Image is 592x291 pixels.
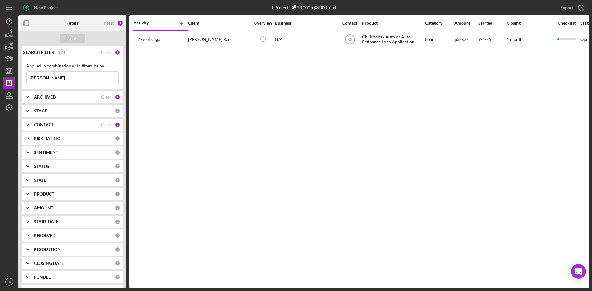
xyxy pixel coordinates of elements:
b: PRODUCT [34,192,54,196]
div: 1 Projects • $3,000 Total [271,5,336,10]
button: TR [3,276,15,288]
div: 1 [115,94,120,100]
b: SEARCH FILTER [23,50,54,55]
b: ARCHIVED [34,95,56,99]
div: $3,000 [290,5,310,10]
div: 0 [115,164,120,169]
div: 0 [115,177,120,183]
div: Checklist [553,21,580,26]
b: SENTIMENT [34,150,58,155]
div: 0 [115,261,120,266]
div: Business [275,21,337,26]
b: RESOLUTION [34,247,61,252]
div: Loan [425,31,454,48]
b: CLOSING DATE [34,261,64,266]
div: Client [188,21,250,26]
button: New Project [18,2,64,14]
div: Apply [67,34,78,43]
text: BS [347,38,352,42]
div: 0 [115,219,120,224]
time: 1 month [507,37,523,42]
div: Chi Ishobak Auto or Auto Refinance Loan Application [362,31,424,48]
div: Clear [101,95,112,99]
b: START DATE [34,219,59,224]
div: Started [478,21,506,26]
button: Export [554,2,589,14]
b: STAGE [34,108,47,113]
div: Amount [454,21,478,26]
div: 0 [115,191,120,197]
b: FUNDED [34,275,51,280]
div: 0 [115,136,120,141]
div: 9/4/25 [478,31,506,48]
div: Contact [338,21,361,26]
div: N/A [275,31,337,48]
div: Closing [507,21,553,26]
span: $3,000 [454,37,468,42]
button: Apply [60,34,85,43]
div: Clear [101,122,112,127]
b: RESOLVED [34,233,55,238]
div: Reset [104,21,114,26]
div: 0 [115,108,120,114]
div: New Project [34,2,58,14]
div: 2 [115,122,120,127]
div: Export [560,2,573,14]
b: RISK RATING [34,136,60,141]
b: STATE [34,178,46,183]
div: Product [362,21,424,26]
div: Applied in combination with filters below [26,63,119,68]
b: Filters [66,21,79,26]
div: Activity [134,20,161,25]
div: 1 [115,50,120,55]
div: Clear [101,50,112,55]
text: TR [7,280,11,284]
time: 2025-09-04 19:53 [138,37,160,42]
div: 0 [115,150,120,155]
div: Open Intercom Messenger [571,264,586,279]
b: AMOUNT [34,205,53,210]
div: [PERSON_NAME] Race [188,31,250,48]
div: 0 [115,247,120,252]
b: STATUS [34,164,49,169]
div: 0 [115,233,120,238]
div: 0 [115,274,120,280]
b: CONTACT [34,122,54,127]
div: 0 [115,205,120,211]
div: Overview [251,21,274,26]
div: 4 [117,20,123,26]
div: Category [425,21,454,26]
